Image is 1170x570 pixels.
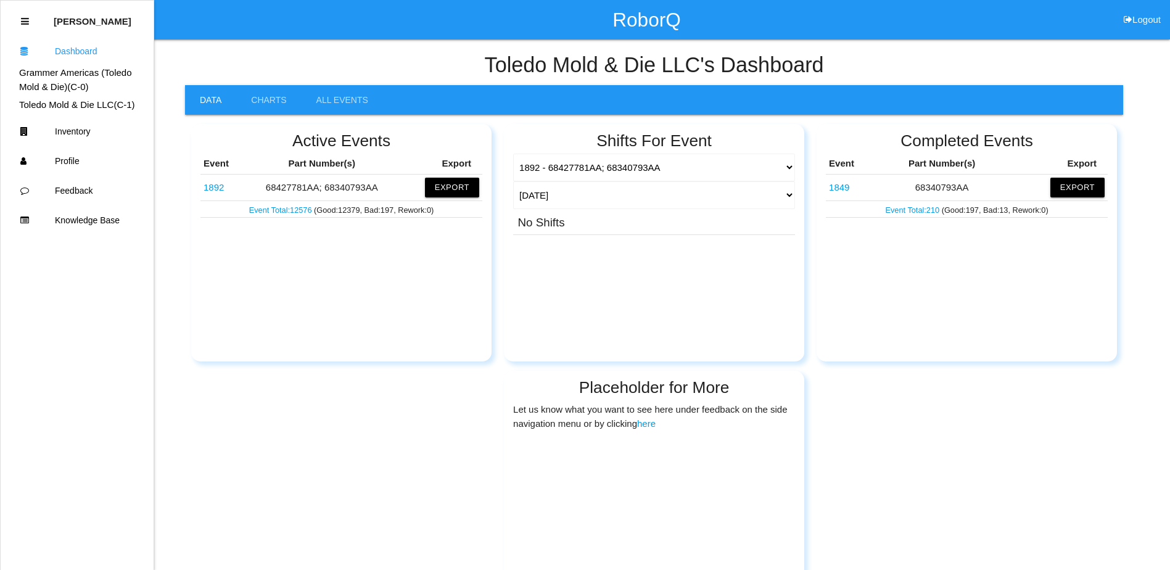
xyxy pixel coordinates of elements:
th: Part Number(s) [880,154,1004,174]
a: Charts [236,85,301,115]
h2: Shifts For Event [513,132,795,150]
button: Export [425,178,479,197]
th: Event [200,154,242,174]
td: 68427781AA; 68340793AA [200,174,242,200]
p: Eric Schneider [54,7,131,27]
div: Close [21,7,29,36]
th: Export [1004,154,1108,174]
h3: No Shifts [518,214,565,229]
a: Event Total:210 [885,205,941,215]
a: Event Total:12576 [249,205,314,215]
th: Event [826,154,880,174]
button: Export [1050,178,1105,197]
a: Feedback [1,176,154,205]
td: 68340793AA [826,174,880,200]
a: Dashboard [1,36,154,66]
a: 1892 [204,182,224,192]
th: Export [401,154,482,174]
h2: Placeholder for More [513,379,795,397]
div: Toledo Mold & Die LLC's Dashboard [1,98,154,112]
p: Let us know what you want to see here under feedback on the side navigation menu or by clicking [513,400,795,431]
h2: Active Events [200,132,482,150]
th: Part Number(s) [242,154,401,174]
a: Grammer Americas (Toledo Mold & Die)(C-0) [19,67,132,92]
a: here [637,418,656,429]
a: 1849 [829,182,849,192]
a: Data [185,85,236,115]
a: All Events [302,85,383,115]
td: 68427781AA; 68340793AA [242,174,401,200]
a: Toledo Mold & Die LLC(C-1) [19,99,135,110]
div: Grammer Americas (Toledo Mold & Die)'s Dashboard [1,66,154,94]
td: 68340793AA [880,174,1004,200]
p: (Good: 12379 , Bad: 197 , Rework: 0 ) [204,202,479,216]
a: Inventory [1,117,154,146]
a: Knowledge Base [1,205,154,235]
p: (Good: 197 , Bad: 13 , Rework: 0 ) [829,202,1105,216]
h2: Completed Events [826,132,1108,150]
h4: Toledo Mold & Die LLC 's Dashboard [185,54,1123,77]
a: Profile [1,146,154,176]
